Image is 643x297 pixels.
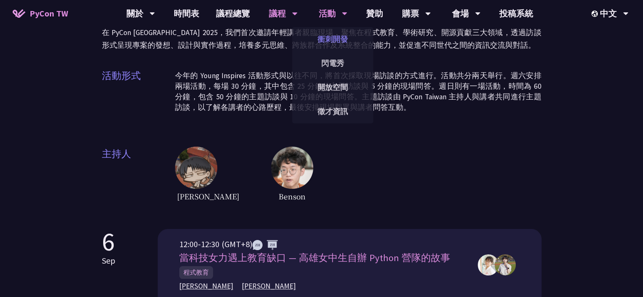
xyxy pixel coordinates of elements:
span: [PERSON_NAME] [242,281,296,292]
a: 徵才資訊 [292,101,373,121]
img: Locale Icon [591,11,600,17]
span: Benson [271,189,313,204]
img: 周芊蓁,郭昱 [478,254,499,275]
img: Home icon of PyCon TW 2025 [13,9,25,18]
span: [PERSON_NAME] [179,281,233,292]
span: 主持人 [102,147,175,204]
span: 當科技女力遇上教育缺口 — 高雄女中生自辦 Python 營隊的故事 [179,252,450,264]
img: host2.62516ee.jpg [271,147,313,189]
a: 開放空間 [292,77,373,97]
img: 周芊蓁,郭昱 [495,254,516,275]
img: ZHZH.38617ef.svg [252,240,278,250]
p: 6 [102,229,115,254]
p: Sep [102,254,115,267]
a: 衝刺開發 [292,29,373,49]
span: [PERSON_NAME] [175,189,241,204]
span: 程式教育 [179,266,213,279]
a: PyCon TW [4,3,77,24]
span: 活動形式 [102,68,175,121]
a: 閃電秀 [292,53,373,73]
p: 今年的 Young Inspires 活動形式與以往不同，將首次採取現場訪談的方式進行。活動共分兩天舉行。週六安排兩場活動，每場 30 分鐘，其中包含 25 分鐘的主題訪談與 5 分鐘的現場問答... [175,71,542,113]
div: 12:00-12:30 (GMT+8) [179,238,469,251]
span: PyCon TW [30,7,68,20]
img: host1.6ba46fc.jpg [175,147,217,189]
